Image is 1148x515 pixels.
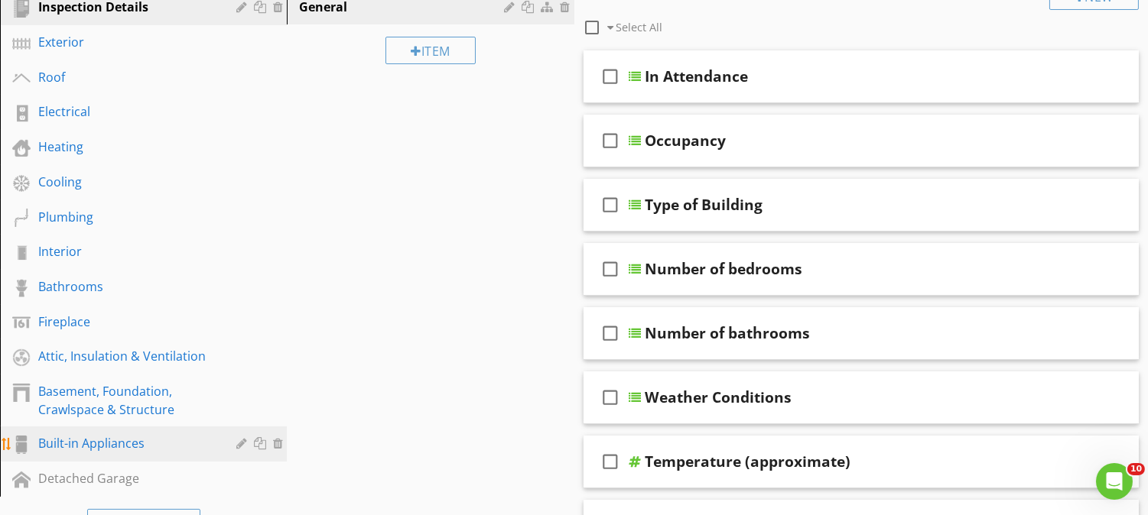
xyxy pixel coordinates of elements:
iframe: Intercom live chat [1096,463,1133,500]
div: Bathrooms [38,277,214,296]
div: Plumbing [38,208,214,226]
span: 10 [1127,463,1145,475]
div: Occupancy [646,131,727,150]
i: check_box_outline_blank [599,443,623,480]
div: Basement, Foundation, Crawlspace & Structure [38,382,214,419]
div: In Attendance [646,67,749,86]
div: Weather Conditions [646,388,792,406]
div: Item [385,37,476,64]
i: check_box_outline_blank [599,122,623,159]
div: Exterior [38,33,214,51]
div: Number of bedrooms [646,260,803,278]
div: Electrical [38,102,214,121]
div: Detached Garage [38,469,214,487]
span: Select All [616,20,662,34]
i: check_box_outline_blank [599,379,623,416]
div: Interior [38,242,214,261]
div: Attic, Insulation & Ventilation [38,347,214,365]
div: Number of bathrooms [646,324,811,342]
i: check_box_outline_blank [599,186,623,223]
div: Heating [38,138,214,156]
div: Cooling [38,173,214,191]
i: check_box_outline_blank [599,315,623,351]
div: Built-in Appliances [38,434,214,452]
i: check_box_outline_blank [599,251,623,287]
div: Roof [38,68,214,86]
div: Temperature (approximate) [646,452,851,471]
div: Fireplace [38,313,214,331]
div: Type of Building [646,196,763,214]
i: check_box_outline_blank [599,58,623,95]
